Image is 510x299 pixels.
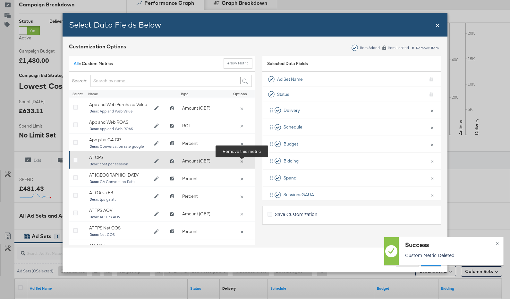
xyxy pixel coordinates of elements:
button: × [428,137,436,151]
div: ROI [179,120,227,132]
div: Remove Item [411,45,439,50]
div: App and Web ROAS [89,119,150,125]
button: Clone AT GA vs FB [166,192,178,201]
button: Edit AT TPS Net COS [150,227,163,237]
span: tps ga att [89,197,150,202]
button: Delete App and Web Purchase Value [237,105,246,111]
span: » [74,61,82,66]
button: Delete App and Web ROAS [237,123,246,129]
span: App and Web ROAS [89,127,150,131]
span: x [412,44,414,51]
span: × [496,239,499,246]
button: × [428,171,436,185]
button: Clone App and Web ROAS [166,121,178,131]
button: Edit AT GA vs FB [150,192,163,201]
div: Amount (GBP) [179,208,227,220]
button: Delete AT CPS [237,158,246,164]
span: Selected Data Fields [267,61,308,70]
span: Select Data Fields Below [69,20,161,29]
span: Conversation rate google [89,145,150,149]
div: Name [85,90,165,98]
button: Edit App and Web ROAS [150,121,163,131]
span: GA Conversion Rate [89,180,150,184]
span: Spend [284,175,296,181]
button: Edit App plus GA CR [150,139,163,148]
button: Clone AT TPS AOV [166,209,178,219]
div: AU AOV new [89,243,150,249]
span: cost per session [89,162,150,167]
button: × [428,154,436,168]
button: Delete AT GA vs FB [237,193,246,199]
div: Amount (GBP) [179,102,227,114]
button: Clone AT CR GA [166,174,178,184]
div: Percent [179,190,227,203]
span: SessionsGAUA [284,192,314,198]
span: Bidding [284,158,299,164]
div: AT TPS Net COS [89,225,150,231]
div: Percent [179,137,227,150]
strong: Desc: [89,162,99,167]
button: × [428,188,436,202]
span: AU TPS AOV [89,215,150,220]
div: Close [436,20,439,29]
strong: Desc: [89,215,99,220]
button: Clone AU AOV new [166,245,178,254]
span: Budget [284,141,298,147]
div: AT CPS [89,154,150,161]
div: AT TPS AOV [89,207,150,213]
div: AT GA vs FB [89,190,150,196]
strong: Desc: [89,109,99,114]
div: Amount (GBP) [179,155,227,167]
div: Percent [179,172,227,185]
div: App plus GA CR [89,137,150,143]
div: Options [229,91,251,96]
button: Clone App plus GA CR [166,139,178,148]
button: Edit AT CR GA [150,174,163,184]
div: Bulk Add Locations Modal [63,13,447,272]
span: App and Web Value [89,109,150,114]
div: Percent [179,225,227,238]
button: Delete AT TPS AOV [237,211,246,217]
div: AT CR GA [89,172,150,178]
button: Edit App and Web Purchase Value [150,104,163,113]
strong: Desc: [89,127,99,131]
button: Clone AT TPS Net COS [166,227,178,237]
strong: Desc: [89,179,99,184]
button: Clone AT CPS [166,156,178,166]
button: Delete AT TPS Net COS [237,228,246,234]
div: App and Web Purchase Value [89,102,150,108]
div: Item Added [360,46,380,50]
button: Delete App plus GA CR [237,140,246,146]
span: Schedule [284,124,302,130]
div: Type [177,90,225,98]
strong: Desc: [89,144,99,149]
button: New Metric [224,58,252,69]
button: × [428,120,436,134]
label: Search: [72,78,87,84]
div: Select [69,90,85,98]
div: Item Locked [387,46,409,50]
div: Success [405,240,495,249]
span: Net COS [89,233,150,237]
span: × [436,20,439,29]
a: All [74,61,79,66]
span: Status [277,91,289,97]
span: Delivery [284,107,300,113]
strong: + [227,61,229,66]
div: Amount (GBP) [179,243,227,255]
button: Edit AT CPS [150,156,163,166]
strong: Desc: [89,232,99,237]
span: Save Customization [275,211,317,217]
button: Edit AT TPS AOV [150,209,163,219]
span: Ad Set Name [277,76,303,82]
button: Delete AT CR GA [237,176,246,181]
strong: Desc: [89,197,99,202]
button: × [428,104,436,117]
button: Edit AU AOV new [150,245,163,254]
div: Customization Options [69,43,126,50]
button: Clone App and Web Purchase Value [166,104,178,113]
span: Custom Metrics [82,61,113,66]
p: Custom Metric Deleted [405,252,495,258]
input: Search by name... [90,75,252,87]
